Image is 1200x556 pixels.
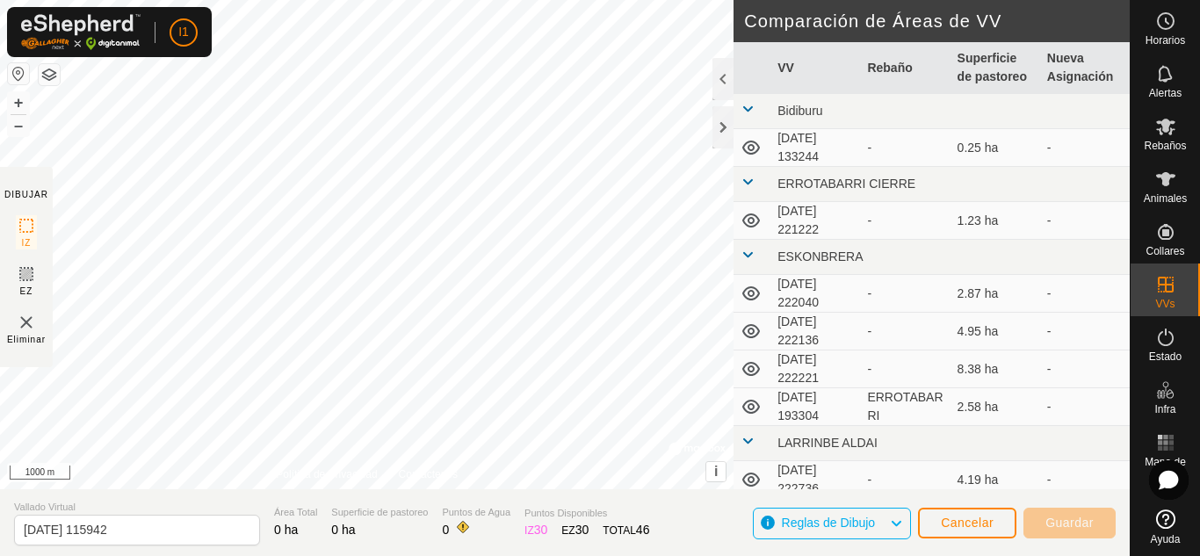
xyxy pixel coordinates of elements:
[274,505,317,520] span: Área Total
[561,521,589,539] div: EZ
[442,523,449,537] span: 0
[1151,534,1181,545] span: Ayuda
[941,516,994,530] span: Cancelar
[1144,141,1186,151] span: Rebaños
[951,313,1040,350] td: 4.95 ha
[524,506,649,521] span: Puntos Disponibles
[1040,42,1130,94] th: Nueva Asignación
[1131,502,1200,552] a: Ayuda
[777,249,863,264] span: ESKONBRERA
[22,236,32,249] span: IZ
[274,523,298,537] span: 0 ha
[744,11,1130,32] h2: Comparación de Áreas de VV
[951,461,1040,499] td: 4.19 ha
[782,516,876,530] span: Reglas de Dibujo
[777,177,915,191] span: ERROTABARRI CIERRE
[1149,88,1182,98] span: Alertas
[1040,461,1130,499] td: -
[399,466,458,482] a: Contáctenos
[1023,508,1116,538] button: Guardar
[770,461,860,499] td: [DATE] 222736
[1155,299,1175,309] span: VVs
[770,388,860,426] td: [DATE] 193304
[777,104,822,118] span: Bidiburu
[276,466,377,482] a: Política de Privacidad
[8,63,29,84] button: Restablecer Mapa
[21,14,141,50] img: Logo Gallagher
[8,115,29,136] button: –
[951,129,1040,167] td: 0.25 ha
[867,360,943,379] div: -
[951,388,1040,426] td: 2.58 ha
[770,275,860,313] td: [DATE] 222040
[770,313,860,350] td: [DATE] 222136
[7,333,46,346] span: Eliminar
[951,202,1040,240] td: 1.23 ha
[770,42,860,94] th: VV
[714,464,718,479] span: i
[575,523,589,537] span: 30
[770,202,860,240] td: [DATE] 221222
[951,275,1040,313] td: 2.87 ha
[1040,313,1130,350] td: -
[8,92,29,113] button: +
[1040,202,1130,240] td: -
[178,23,189,41] span: I1
[4,188,48,201] div: DIBUJAR
[770,350,860,388] td: [DATE] 222221
[16,312,37,333] img: VV
[706,462,726,481] button: i
[770,129,860,167] td: [DATE] 133244
[603,521,649,539] div: TOTAL
[867,212,943,230] div: -
[867,471,943,489] div: -
[860,42,950,94] th: Rebaño
[1040,388,1130,426] td: -
[331,505,428,520] span: Superficie de pastoreo
[1146,246,1184,256] span: Collares
[1040,129,1130,167] td: -
[867,388,943,425] div: ERROTABARRI
[1045,516,1094,530] span: Guardar
[442,505,510,520] span: Puntos de Agua
[1146,35,1185,46] span: Horarios
[951,42,1040,94] th: Superficie de pastoreo
[14,500,260,515] span: Vallado Virtual
[777,436,878,450] span: LARRINBE ALDAI
[524,521,547,539] div: IZ
[918,508,1016,538] button: Cancelar
[1040,275,1130,313] td: -
[867,285,943,303] div: -
[867,322,943,341] div: -
[1149,351,1182,362] span: Estado
[867,139,943,157] div: -
[1144,193,1187,204] span: Animales
[20,285,33,298] span: EZ
[636,523,650,537] span: 46
[1135,457,1196,478] span: Mapa de Calor
[39,64,60,85] button: Capas del Mapa
[1040,350,1130,388] td: -
[331,523,355,537] span: 0 ha
[1154,404,1175,415] span: Infra
[534,523,548,537] span: 30
[951,350,1040,388] td: 8.38 ha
